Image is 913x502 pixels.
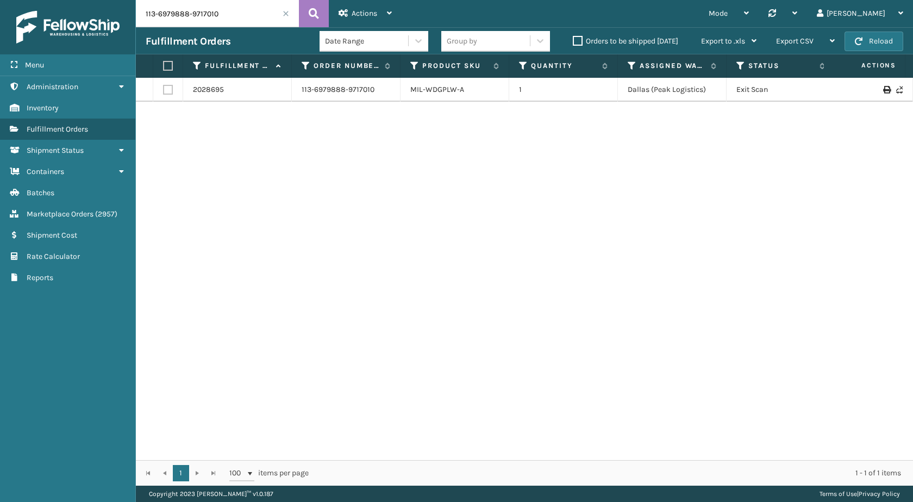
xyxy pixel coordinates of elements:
[205,61,271,71] label: Fulfillment Order Id
[859,490,900,498] a: Privacy Policy
[16,11,120,44] img: logo
[325,35,409,47] div: Date Range
[827,57,903,75] span: Actions
[896,86,903,94] i: Never Shipped
[229,465,309,481] span: items per page
[531,61,597,71] label: Quantity
[447,35,477,47] div: Group by
[229,468,246,479] span: 100
[27,252,80,261] span: Rate Calculator
[146,35,230,48] h3: Fulfillment Orders
[324,468,901,479] div: 1 - 1 of 1 items
[302,84,374,95] a: 113-6979888-9717010
[618,78,727,102] td: Dallas (Peak Logistics)
[352,9,377,18] span: Actions
[820,490,857,498] a: Terms of Use
[27,125,88,134] span: Fulfillment Orders
[27,273,53,282] span: Reports
[314,61,379,71] label: Order Number
[640,61,705,71] label: Assigned Warehouse
[776,36,814,46] span: Export CSV
[149,486,273,502] p: Copyright 2023 [PERSON_NAME]™ v 1.0.187
[27,103,59,113] span: Inventory
[27,188,54,197] span: Batches
[845,32,903,51] button: Reload
[748,61,814,71] label: Status
[509,78,618,102] td: 1
[701,36,745,46] span: Export to .xls
[573,36,678,46] label: Orders to be shipped [DATE]
[27,231,77,240] span: Shipment Cost
[727,78,835,102] td: Exit Scan
[27,146,84,155] span: Shipment Status
[95,209,117,219] span: ( 2957 )
[410,85,464,94] a: MIL-WDGPLW-A
[883,86,890,94] i: Print Label
[27,82,78,91] span: Administration
[173,465,189,481] a: 1
[27,209,93,219] span: Marketplace Orders
[709,9,728,18] span: Mode
[193,84,224,95] a: 2028695
[27,167,64,176] span: Containers
[820,486,900,502] div: |
[25,60,44,70] span: Menu
[422,61,488,71] label: Product SKU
